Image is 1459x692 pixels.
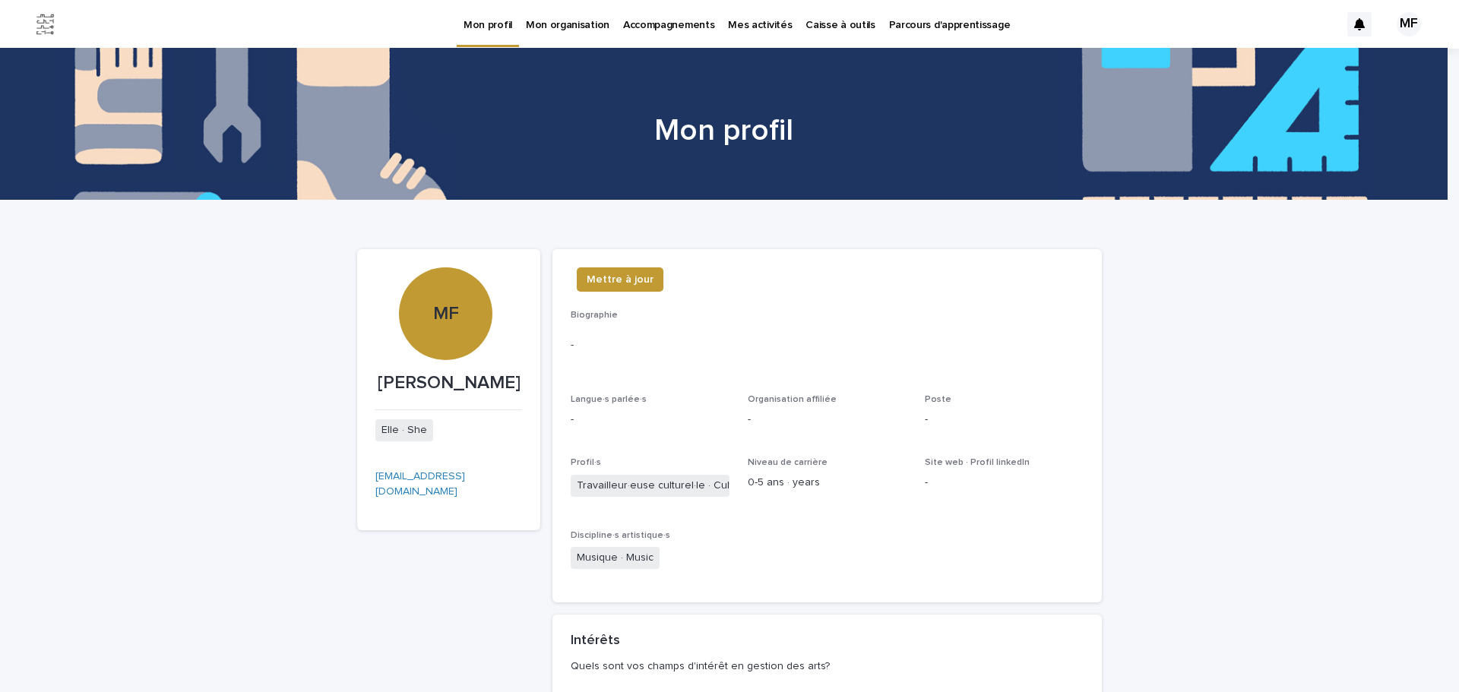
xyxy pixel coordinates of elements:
p: - [571,412,729,428]
h2: Intérêts [571,633,620,649]
span: Organisation affiliée [748,395,837,404]
p: [PERSON_NAME] [375,372,522,394]
span: Biographie [571,311,618,320]
p: - [925,412,1084,428]
div: MF [1397,12,1421,36]
a: [EMAIL_ADDRESS][DOMAIN_NAME] [375,471,465,498]
p: - [748,412,907,428]
img: Jx8JiDZqSLW7pnA6nIo1 [30,9,61,39]
p: - [925,475,1084,491]
p: Quels sont vos champs d'intérêt en gestion des arts? [571,659,1078,673]
p: 0-5 ans · years [748,475,907,491]
span: Poste [925,395,951,404]
button: Mettre à jour [577,267,663,292]
span: Elle · She [375,419,433,441]
span: Travailleur·euse culturel·le · Cultural worker [571,475,729,497]
p: - [571,337,1084,353]
h1: Mon profil [352,112,1097,149]
span: Discipline·s artistique·s [571,531,670,540]
div: MF [399,210,492,325]
span: Profil·s [571,458,601,467]
span: Niveau de carrière [748,458,828,467]
span: Site web · Profil linkedIn [925,458,1030,467]
span: Langue·s parlée·s [571,395,647,404]
span: Mettre à jour [587,272,654,287]
span: Musique · Music [571,547,660,569]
